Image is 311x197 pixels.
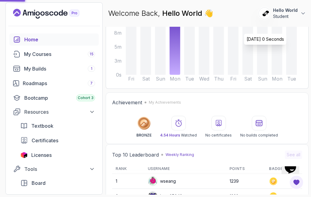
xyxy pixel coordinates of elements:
[136,133,152,138] p: BRONZE
[214,76,224,82] tspan: Thu
[148,177,157,186] img: default monster avatar
[9,33,99,46] a: home
[24,94,95,102] div: Bootcamp
[78,95,94,100] span: Cohort 3
[24,108,95,116] div: Resources
[114,30,121,36] tspan: 8m
[112,99,142,106] h2: Achievement
[90,81,93,86] span: 7
[185,76,194,82] tspan: Tue
[114,58,121,64] tspan: 3m
[24,65,95,72] div: My Builds
[112,151,159,158] h2: Top 10 Leaderboard
[144,164,226,174] th: Username
[265,164,302,174] th: Badge
[160,133,197,138] p: Watched
[199,76,209,82] tspan: Wed
[31,151,52,159] span: Licenses
[162,9,204,18] span: Hello World
[91,66,92,71] span: 1
[9,63,99,75] a: builds
[90,52,94,57] span: 15
[24,50,95,58] div: My Courses
[240,133,278,138] p: No builds completed
[17,120,99,132] a: textbook
[23,80,95,87] div: Roadmaps
[9,164,99,175] button: Tools
[279,166,306,192] iframe: chat widget
[114,44,121,50] tspan: 5m
[9,48,99,60] a: courses
[285,150,302,159] button: See all
[148,176,176,186] div: wseang
[17,134,99,147] a: certificates
[142,76,150,82] tspan: Sat
[31,122,53,130] span: Textbook
[156,76,165,82] tspan: Sun
[24,36,95,43] div: Home
[128,76,134,82] tspan: Fri
[273,7,298,13] p: Hello World
[160,133,180,137] span: 4.54 Hours
[226,164,265,174] th: Points
[230,76,236,82] tspan: Fri
[287,76,296,82] tspan: Tue
[205,133,232,138] p: No certificates
[272,76,282,82] tspan: Mon
[149,100,181,105] p: My Achievements
[9,92,99,104] a: bootcamp
[13,9,93,19] a: Landing page
[244,76,252,82] tspan: Sat
[32,137,58,144] span: Certificates
[112,164,144,174] th: Rank
[24,165,95,173] div: Tools
[258,7,306,19] button: user profile imageHello WorldStudent
[9,77,99,89] a: roadmaps
[116,72,121,78] tspan: 0s
[112,174,144,189] td: 1
[20,152,28,158] img: jetbrains icon
[17,177,99,189] a: board
[170,76,180,82] tspan: Mon
[17,149,99,161] a: licenses
[258,76,267,82] tspan: Sun
[32,179,46,187] span: Board
[166,152,194,157] p: Weekly Ranking
[273,13,298,19] p: Student
[9,106,99,117] button: Resources
[204,9,213,18] span: 👋
[226,174,265,189] td: 1239
[259,8,270,19] img: user profile image
[108,9,213,18] p: Welcome Back,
